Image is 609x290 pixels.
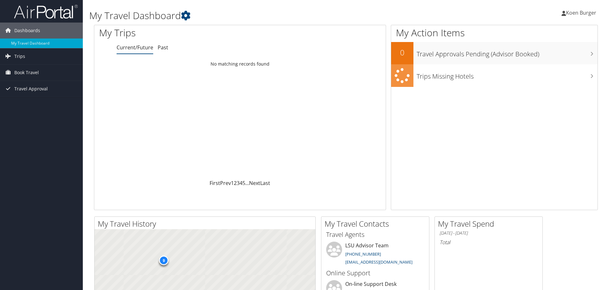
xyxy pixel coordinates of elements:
[345,251,381,257] a: [PHONE_NUMBER]
[242,180,245,187] a: 5
[237,180,240,187] a: 3
[562,3,603,22] a: Koen Burger
[14,48,25,64] span: Trips
[440,239,538,246] h6: Total
[323,242,427,268] li: LSU Advisor Team
[220,180,231,187] a: Prev
[440,230,538,236] h6: [DATE] - [DATE]
[325,218,429,229] h2: My Travel Contacts
[240,180,242,187] a: 4
[417,69,598,81] h3: Trips Missing Hotels
[391,26,598,39] h1: My Action Items
[438,218,542,229] h2: My Travel Spend
[231,180,234,187] a: 1
[158,44,168,51] a: Past
[99,26,260,39] h1: My Trips
[391,64,598,87] a: Trips Missing Hotels
[326,230,424,239] h3: Travel Agents
[14,23,40,39] span: Dashboards
[94,58,386,70] td: No matching records found
[234,180,237,187] a: 2
[14,4,78,19] img: airportal-logo.png
[566,9,596,16] span: Koen Burger
[417,46,598,59] h3: Travel Approvals Pending (Advisor Booked)
[391,42,598,64] a: 0Travel Approvals Pending (Advisor Booked)
[249,180,260,187] a: Next
[14,81,48,97] span: Travel Approval
[89,9,432,22] h1: My Travel Dashboard
[98,218,315,229] h2: My Travel History
[345,259,412,265] a: [EMAIL_ADDRESS][DOMAIN_NAME]
[159,256,168,265] div: 9
[210,180,220,187] a: First
[391,47,413,58] h2: 0
[117,44,153,51] a: Current/Future
[326,269,424,278] h3: Online Support
[245,180,249,187] span: …
[260,180,270,187] a: Last
[14,65,39,81] span: Book Travel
